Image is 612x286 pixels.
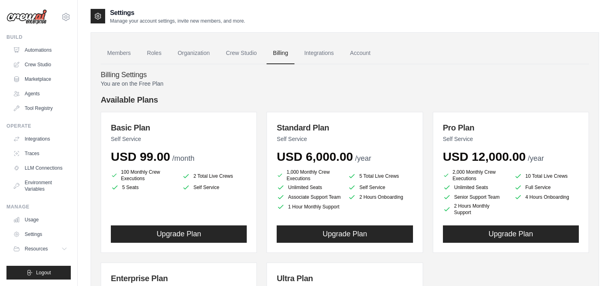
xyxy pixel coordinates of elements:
[220,42,263,64] a: Crew Studio
[10,162,71,175] a: LLM Connections
[343,42,377,64] a: Account
[10,176,71,196] a: Environment Variables
[6,9,47,25] img: Logo
[10,213,71,226] a: Usage
[182,170,247,182] li: 2 Total Live Crews
[111,150,170,163] span: USD 99.00
[101,94,589,105] h4: Available Plans
[111,225,247,243] button: Upgrade Plan
[111,273,247,284] h3: Enterprise Plan
[514,170,579,182] li: 10 Total Live Crews
[443,150,526,163] span: USD 12,000.00
[348,183,413,191] li: Self Service
[277,193,341,201] li: Associate Support Team
[514,193,579,201] li: 4 Hours Onboarding
[101,71,589,80] h4: Billing Settings
[298,42,340,64] a: Integrations
[443,183,508,191] li: Unlimited Seats
[172,154,195,162] span: /month
[277,150,353,163] span: USD 6,000.00
[10,242,71,255] button: Resources
[348,193,413,201] li: 2 Hours Onboarding
[110,18,245,24] p: Manage your account settings, invite new members, and more.
[10,73,71,86] a: Marketplace
[443,169,508,182] li: 2,000 Monthly Crew Executions
[348,170,413,182] li: 5 Total Live Crews
[443,135,579,143] p: Self Service
[443,225,579,243] button: Upgrade Plan
[6,204,71,210] div: Manage
[10,132,71,145] a: Integrations
[443,203,508,216] li: 2 Hours Monthly Support
[277,135,413,143] p: Self Service
[514,183,579,191] li: Full Service
[277,225,413,243] button: Upgrade Plan
[101,80,589,88] p: You are on the Free Plan
[355,154,371,162] span: /year
[25,246,48,252] span: Resources
[111,183,176,191] li: 5 Seats
[277,183,341,191] li: Unlimited Seats
[10,147,71,160] a: Traces
[10,102,71,115] a: Tool Registry
[110,8,245,18] h2: Settings
[10,87,71,100] a: Agents
[443,122,579,133] h3: Pro Plan
[443,193,508,201] li: Senior Support Team
[10,58,71,71] a: Crew Studio
[6,266,71,280] button: Logout
[6,123,71,129] div: Operate
[10,44,71,57] a: Automations
[528,154,544,162] span: /year
[111,122,247,133] h3: Basic Plan
[171,42,216,64] a: Organization
[6,34,71,40] div: Build
[277,169,341,182] li: 1,000 Monthly Crew Executions
[111,169,176,182] li: 100 Monthly Crew Executions
[140,42,168,64] a: Roles
[101,42,137,64] a: Members
[277,203,341,211] li: 1 Hour Monthly Support
[36,269,51,276] span: Logout
[267,42,294,64] a: Billing
[277,273,413,284] h3: Ultra Plan
[182,183,247,191] li: Self Service
[111,135,247,143] p: Self Service
[277,122,413,133] h3: Standard Plan
[10,228,71,241] a: Settings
